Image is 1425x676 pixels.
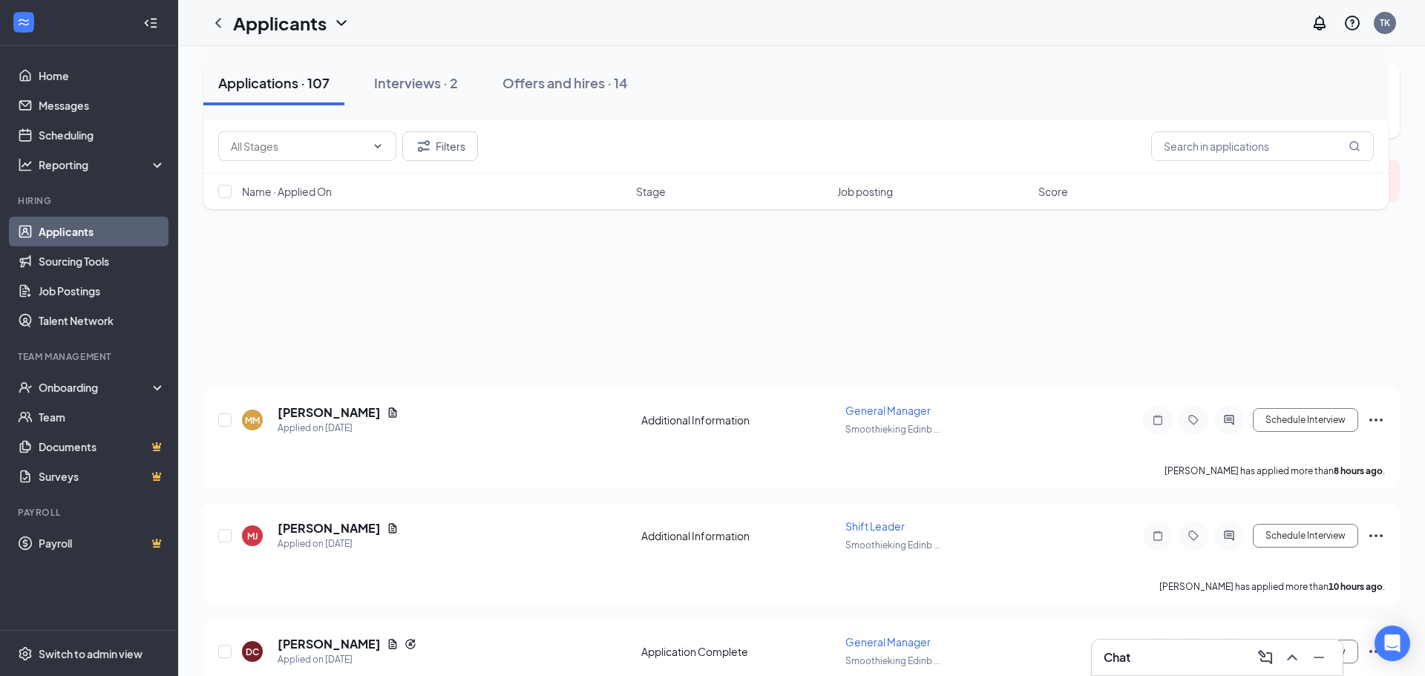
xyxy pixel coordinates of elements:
[39,157,166,172] div: Reporting
[39,61,166,91] a: Home
[39,276,166,306] a: Job Postings
[18,380,33,395] svg: UserCheck
[332,14,350,32] svg: ChevronDown
[18,646,33,661] svg: Settings
[387,522,399,534] svg: Document
[1151,131,1374,161] input: Search in applications
[1220,414,1238,426] svg: ActiveChat
[1253,408,1358,432] button: Schedule Interview
[18,506,163,519] div: Payroll
[1334,465,1383,476] b: 8 hours ago
[278,536,399,551] div: Applied on [DATE]
[845,635,931,649] span: General Manager
[1343,14,1361,32] svg: QuestionInfo
[278,520,381,536] h5: [PERSON_NAME]
[1367,411,1385,429] svg: Ellipses
[278,652,416,667] div: Applied on [DATE]
[1329,581,1383,592] b: 10 hours ago
[1310,649,1328,666] svg: Minimize
[1220,530,1238,542] svg: ActiveChat
[845,539,940,551] span: Smoothieking Edinb ...
[18,157,33,172] svg: Analysis
[1185,530,1202,542] svg: Tag
[245,414,260,427] div: MM
[39,402,166,432] a: Team
[1349,140,1360,152] svg: MagnifyingGlass
[641,413,836,427] div: Additional Information
[1367,527,1385,545] svg: Ellipses
[233,10,327,36] h1: Applicants
[1104,649,1130,666] h3: Chat
[1257,649,1274,666] svg: ComposeMessage
[278,636,381,652] h5: [PERSON_NAME]
[39,432,166,462] a: DocumentsCrown
[209,14,227,32] svg: ChevronLeft
[845,519,905,533] span: Shift Leader
[1375,626,1410,661] div: Open Intercom Messenger
[1164,465,1385,477] p: [PERSON_NAME] has applied more than .
[39,528,166,558] a: PayrollCrown
[247,530,258,542] div: MJ
[845,655,940,666] span: Smoothieking Edinb ...
[39,646,142,661] div: Switch to admin view
[1280,646,1304,669] button: ChevronUp
[39,462,166,491] a: SurveysCrown
[143,16,158,30] svg: Collapse
[1253,524,1358,548] button: Schedule Interview
[1149,530,1167,542] svg: Note
[1254,646,1277,669] button: ComposeMessage
[1038,184,1068,199] span: Score
[845,404,931,417] span: General Manager
[18,350,163,363] div: Team Management
[837,184,893,199] span: Job posting
[39,120,166,150] a: Scheduling
[372,140,384,152] svg: ChevronDown
[39,246,166,276] a: Sourcing Tools
[1283,649,1301,666] svg: ChevronUp
[404,638,416,650] svg: Reapply
[39,306,166,335] a: Talent Network
[415,137,433,155] svg: Filter
[374,73,458,92] div: Interviews · 2
[1311,14,1329,32] svg: Notifications
[1159,580,1385,593] p: [PERSON_NAME] has applied more than .
[246,646,259,658] div: DC
[18,194,163,207] div: Hiring
[845,424,940,435] span: Smoothieking Edinb ...
[39,380,153,395] div: Onboarding
[402,131,478,161] button: Filter Filters
[641,644,836,659] div: Application Complete
[278,404,381,421] h5: [PERSON_NAME]
[636,184,666,199] span: Stage
[231,138,366,154] input: All Stages
[16,15,31,30] svg: WorkstreamLogo
[387,407,399,419] svg: Document
[218,73,330,92] div: Applications · 107
[242,184,332,199] span: Name · Applied On
[1149,414,1167,426] svg: Note
[387,638,399,650] svg: Document
[39,91,166,120] a: Messages
[502,73,628,92] div: Offers and hires · 14
[1380,16,1390,29] div: TK
[278,421,399,436] div: Applied on [DATE]
[1367,643,1385,660] svg: Ellipses
[1307,646,1331,669] button: Minimize
[1185,414,1202,426] svg: Tag
[641,528,836,543] div: Additional Information
[39,217,166,246] a: Applicants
